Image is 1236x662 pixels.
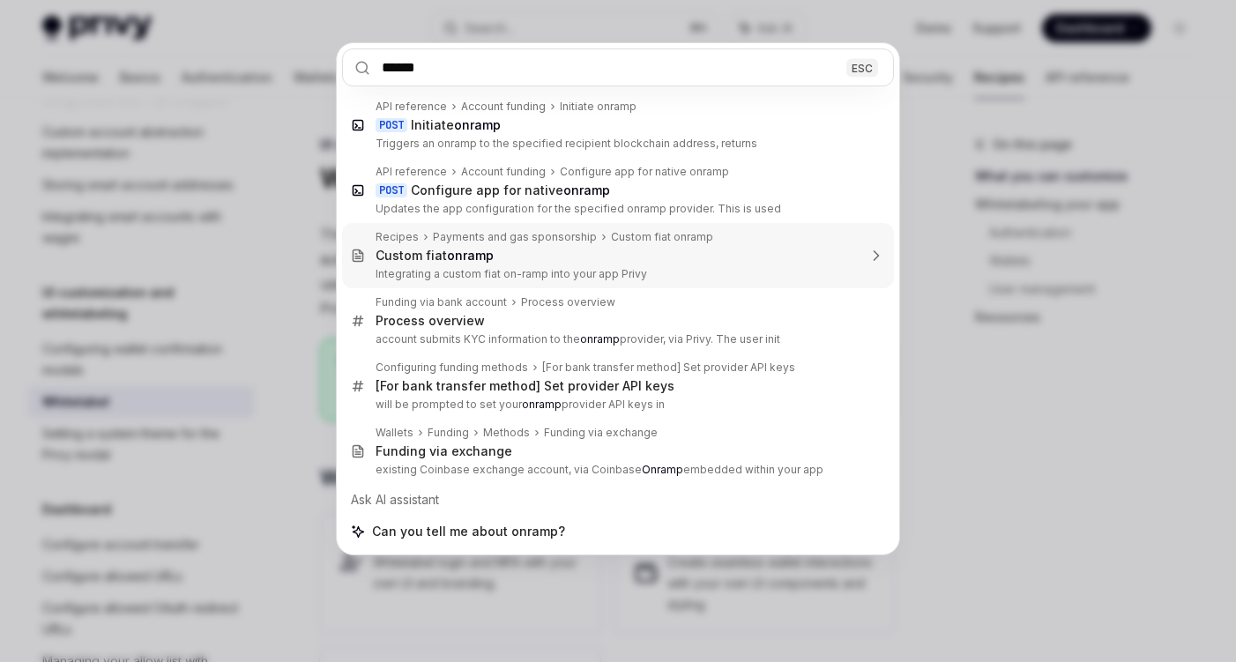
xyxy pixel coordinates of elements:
[461,100,546,114] div: Account funding
[376,230,419,244] div: Recipes
[411,182,610,198] div: Configure app for native
[447,248,494,263] b: onramp
[642,463,683,476] b: Onramp
[376,361,528,375] div: Configuring funding methods
[376,267,857,281] p: Integrating a custom fiat on-ramp into your app Privy
[376,295,507,309] div: Funding via bank account
[376,313,485,329] div: Process overview
[411,117,501,133] div: Initiate
[376,426,413,440] div: Wallets
[454,117,501,132] b: onramp
[611,230,713,244] div: Custom fiat onramp
[846,58,878,77] div: ESC
[563,182,610,197] b: onramp
[521,295,615,309] div: Process overview
[580,332,620,346] b: onramp
[376,398,857,412] p: will be prompted to set your provider API keys in
[376,443,512,459] div: Funding via exchange
[522,398,562,411] b: onramp
[372,523,565,540] span: Can you tell me about onramp?
[342,484,894,516] div: Ask AI assistant
[376,248,494,264] div: Custom fiat
[428,426,469,440] div: Funding
[544,426,658,440] div: Funding via exchange
[560,165,729,179] div: Configure app for native onramp
[560,100,637,114] div: Initiate onramp
[376,463,857,477] p: existing Coinbase exchange account, via Coinbase embedded within your app
[376,183,407,197] div: POST
[483,426,530,440] div: Methods
[376,332,857,346] p: account submits KYC information to the provider, via Privy. The user init
[376,202,857,216] p: Updates the app configuration for the specified onramp provider. This is used
[376,378,674,394] div: [For bank transfer method] Set provider API keys
[376,137,857,151] p: Triggers an onramp to the specified recipient blockchain address, returns
[376,118,407,132] div: POST
[376,165,447,179] div: API reference
[376,100,447,114] div: API reference
[542,361,795,375] div: [For bank transfer method] Set provider API keys
[461,165,546,179] div: Account funding
[433,230,597,244] div: Payments and gas sponsorship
